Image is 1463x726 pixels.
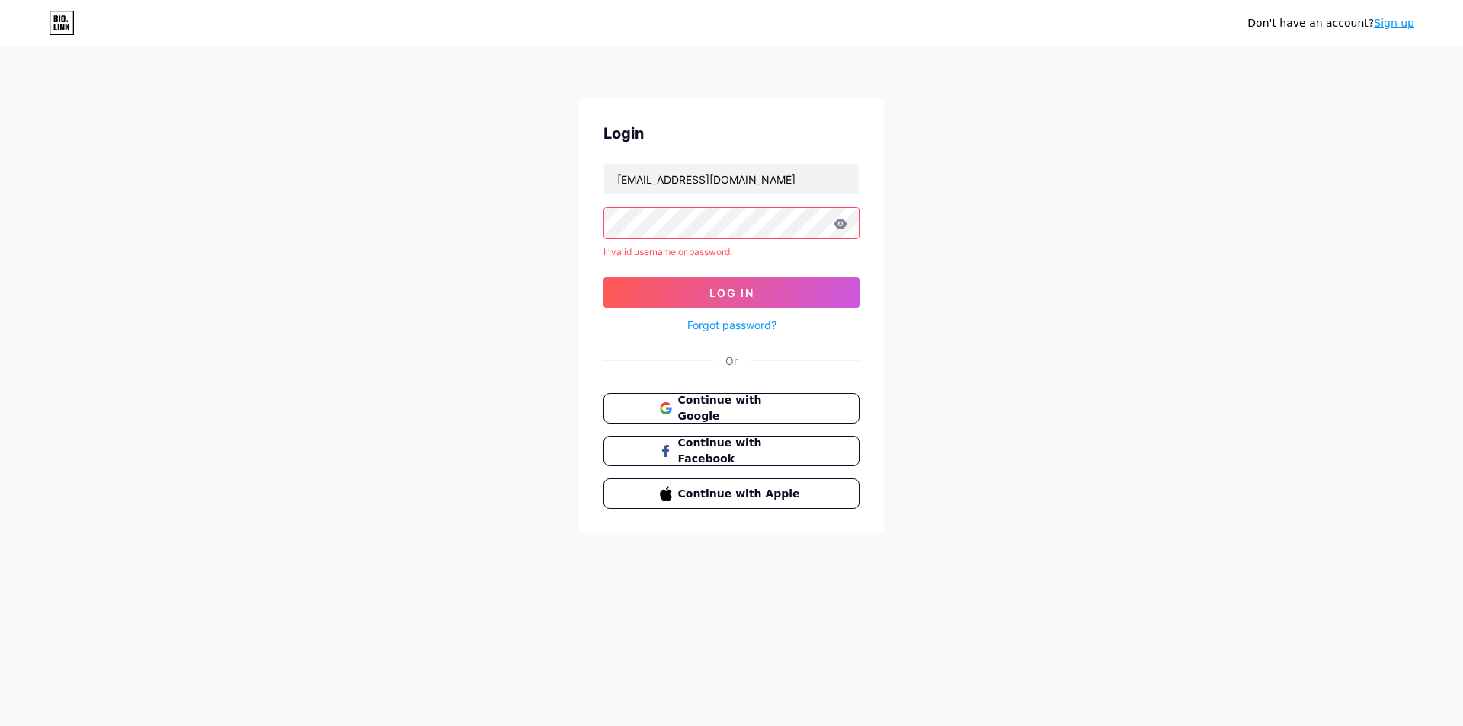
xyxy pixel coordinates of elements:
a: Forgot password? [687,317,776,333]
div: Login [603,122,860,145]
div: Invalid username or password. [603,245,860,259]
button: Log In [603,277,860,308]
span: Continue with Google [678,392,804,424]
span: Continue with Facebook [678,435,804,467]
div: Or [725,353,738,369]
button: Continue with Apple [603,478,860,509]
button: Continue with Google [603,393,860,424]
span: Continue with Apple [678,486,804,502]
a: Sign up [1374,17,1414,29]
span: Log In [709,286,754,299]
button: Continue with Facebook [603,436,860,466]
div: Don't have an account? [1247,15,1414,31]
input: Username [604,164,859,194]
